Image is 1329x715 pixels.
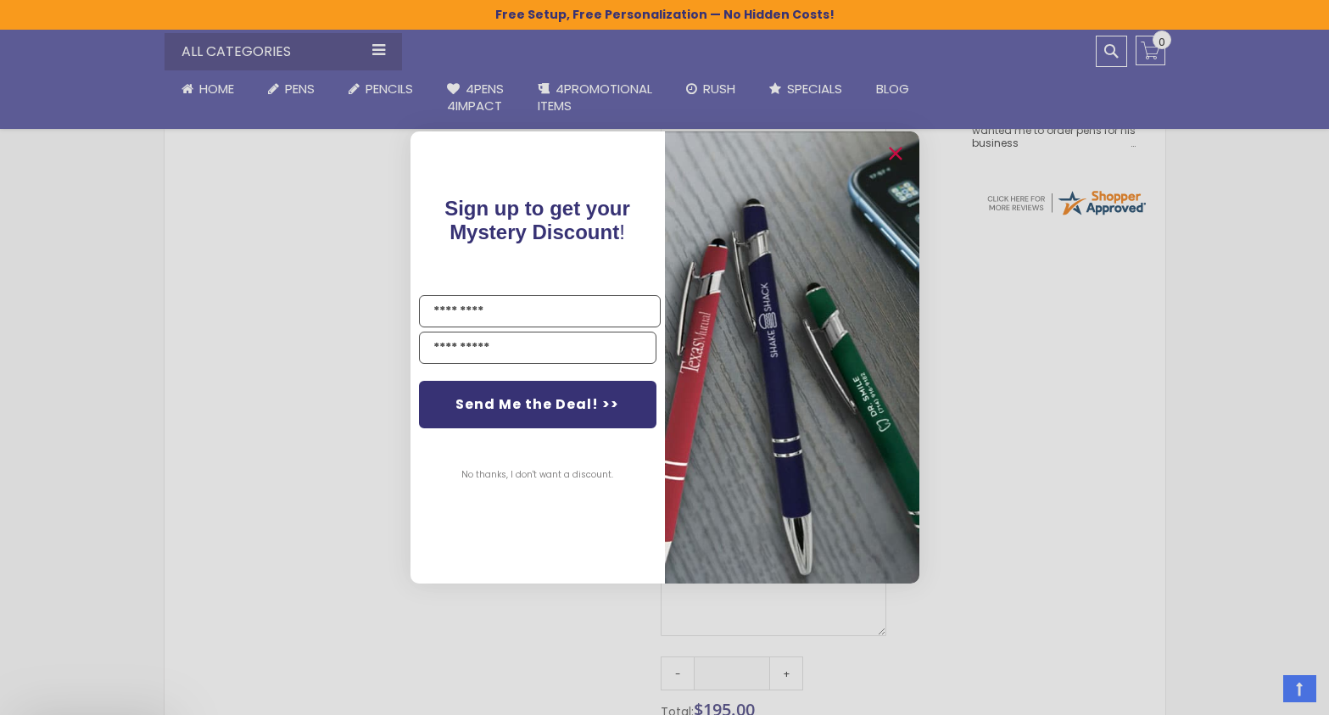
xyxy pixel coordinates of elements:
[419,381,656,428] button: Send Me the Deal! >>
[882,140,909,167] button: Close dialog
[444,197,630,243] span: !
[665,131,919,584] img: pop-up-image
[453,454,622,496] button: No thanks, I don't want a discount.
[444,197,630,243] span: Sign up to get your Mystery Discount
[1189,669,1329,715] iframe: Google Customer Reviews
